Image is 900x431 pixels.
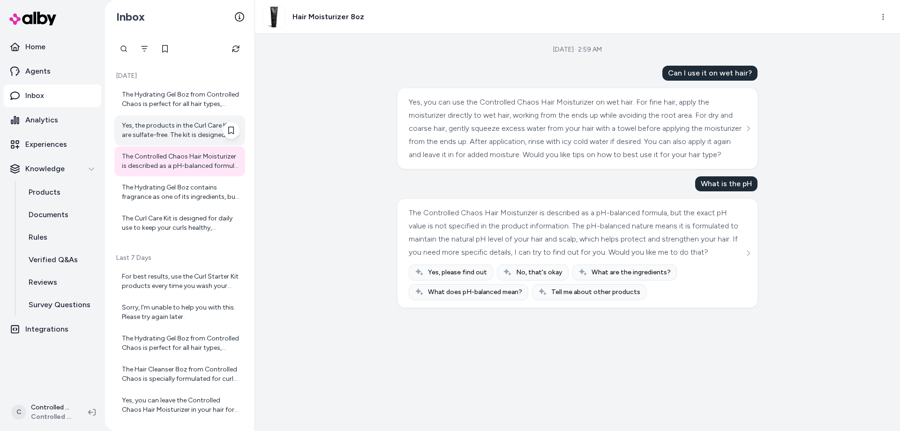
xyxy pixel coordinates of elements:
[114,328,245,358] a: The Hydrating Gel 8oz from Controlled Chaos is perfect for all hair types, including curly hair. ...
[29,232,47,243] p: Rules
[29,187,60,198] p: Products
[4,133,101,156] a: Experiences
[263,6,285,28] img: MoisturizingHair.jpg
[114,253,245,263] p: Last 7 Days
[695,176,757,191] div: What is the pH
[226,39,245,58] button: Refresh
[122,183,240,202] div: The Hydrating Gel 8oz contains fragrance as one of its ingredients, but the specific scent is not...
[122,90,240,109] div: The Hydrating Gel 8oz from Controlled Chaos is perfect for all hair types, including curly hair. ...
[114,208,245,238] a: The Curl Care Kit is designed for daily use to keep your curls healthy, hydrated, and beautifully...
[25,114,58,126] p: Analytics
[122,334,240,353] div: The Hydrating Gel 8oz from Controlled Chaos is perfect for all hair types, including curly hair. ...
[19,271,101,294] a: Reviews
[29,299,90,310] p: Survey Questions
[114,297,245,327] a: Sorry, I'm unable to help you with this. Please try again later.
[592,268,671,277] span: What are the ingredients?
[25,139,67,150] p: Experiences
[4,109,101,131] a: Analytics
[31,403,73,412] p: Controlled Chaos Shopify
[122,121,240,140] div: Yes, the products in the Curl Care Kit are sulfate-free. The kit is designed to gently cleanse cu...
[31,412,73,422] span: Controlled Chaos
[516,268,562,277] span: No, that's okay
[114,177,245,207] a: The Hydrating Gel 8oz contains fragrance as one of its ingredients, but the specific scent is not...
[29,209,68,220] p: Documents
[11,405,26,420] span: C
[19,181,101,204] a: Products
[29,277,57,288] p: Reviews
[9,12,56,25] img: alby Logo
[553,45,602,54] div: [DATE] · 2:59 AM
[292,11,364,23] h3: Hair Moisturizer 8oz
[122,272,240,291] div: For best results, use the Curl Starter Kit products every time you wash your hair. This typically...
[4,36,101,58] a: Home
[409,96,744,161] div: Yes, you can use the Controlled Chaos Hair Moisturizer on wet hair. For fine hair, apply the mois...
[662,66,757,81] div: Can I use it on wet hair?
[4,60,101,83] a: Agents
[742,123,754,134] button: See more
[25,163,65,174] p: Knowledge
[4,84,101,107] a: Inbox
[409,206,744,259] div: The Controlled Chaos Hair Moisturizer is described as a pH-balanced formula, but the exact pH val...
[122,152,240,171] div: The Controlled Chaos Hair Moisturizer is described as a pH-balanced formula, but the exact pH val...
[551,287,640,297] span: Tell me about other products
[19,294,101,316] a: Survey Questions
[122,365,240,384] div: The Hair Cleanser 8oz from Controlled Chaos is specially formulated for curly hair to cleanse and...
[25,66,51,77] p: Agents
[4,318,101,340] a: Integrations
[122,303,240,322] div: Sorry, I'm unable to help you with this. Please try again later.
[25,324,68,335] p: Integrations
[114,84,245,114] a: The Hydrating Gel 8oz from Controlled Chaos is perfect for all hair types, including curly hair. ...
[25,41,45,53] p: Home
[19,204,101,226] a: Documents
[114,359,245,389] a: The Hair Cleanser 8oz from Controlled Chaos is specially formulated for curly hair to cleanse and...
[25,90,44,101] p: Inbox
[19,249,101,271] a: Verified Q&As
[4,158,101,180] button: Knowledge
[6,397,81,427] button: CControlled Chaos ShopifyControlled Chaos
[428,287,522,297] span: What does pH-balanced mean?
[114,115,245,145] a: Yes, the products in the Curl Care Kit are sulfate-free. The kit is designed to gently cleanse cu...
[116,10,145,24] h2: Inbox
[114,71,245,81] p: [DATE]
[114,146,245,176] a: The Controlled Chaos Hair Moisturizer is described as a pH-balanced formula, but the exact pH val...
[428,268,487,277] span: Yes, please find out
[19,226,101,249] a: Rules
[135,39,154,58] button: Filter
[122,396,240,415] div: Yes, you can leave the Controlled Chaos Hair Moisturizer in your hair for added moisture. After a...
[114,390,245,420] a: Yes, you can leave the Controlled Chaos Hair Moisturizer in your hair for added moisture. After a...
[122,214,240,233] div: The Curl Care Kit is designed for daily use to keep your curls healthy, hydrated, and beautifully...
[29,254,78,265] p: Verified Q&As
[742,248,754,259] button: See more
[114,266,245,296] a: For best results, use the Curl Starter Kit products every time you wash your hair. This typically...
